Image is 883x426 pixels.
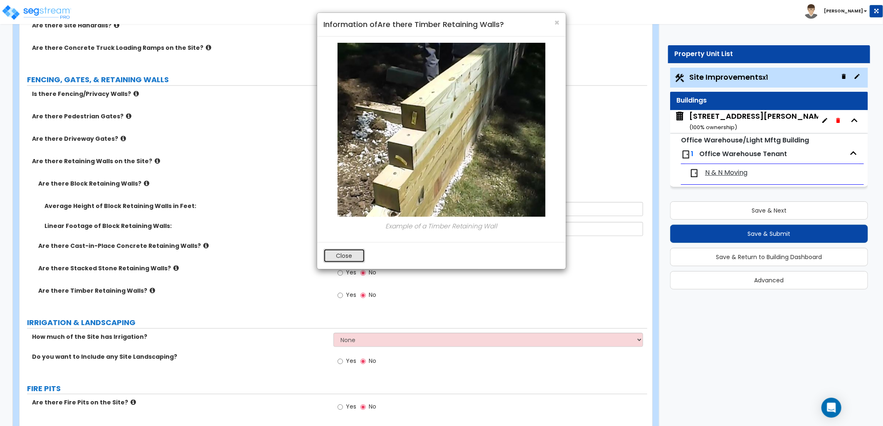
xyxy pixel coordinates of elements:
button: Close [554,18,560,27]
span: × [554,17,560,29]
button: Close [323,249,365,263]
img: 0413_3.JPG [338,43,545,217]
i: Example of a Timber Retaining Wall [386,222,498,230]
h4: Information of Are there Timber Retaining Walls? [323,19,560,30]
div: Open Intercom Messenger [821,398,841,418]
